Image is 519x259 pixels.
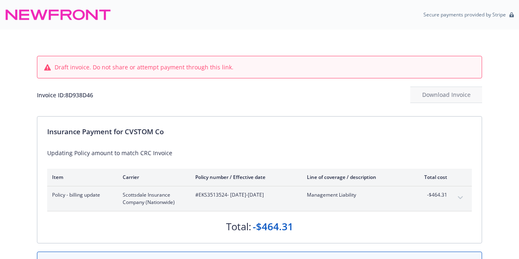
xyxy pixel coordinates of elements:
[307,191,403,199] span: Management Liability
[410,87,482,103] div: Download Invoice
[416,174,447,181] div: Total cost
[37,91,93,99] div: Invoice ID: 8D938D46
[55,63,233,71] span: Draft invoice. Do not share or attempt payment through this link.
[307,174,403,181] div: Line of coverage / description
[47,126,472,137] div: Insurance Payment for CVSTOM Co
[416,191,447,199] span: -$464.31
[253,220,293,234] div: -$464.31
[52,174,110,181] div: Item
[123,191,182,206] span: Scottsdale Insurance Company (Nationwide)
[423,11,506,18] p: Secure payments provided by Stripe
[226,220,251,234] div: Total:
[52,191,110,199] span: Policy - billing update
[195,174,294,181] div: Policy number / Effective date
[195,191,294,199] span: #EKS3513524 - [DATE]-[DATE]
[454,191,467,204] button: expand content
[47,186,472,211] div: Policy - billing updateScottsdale Insurance Company (Nationwide)#EKS3513524- [DATE]-[DATE]Managem...
[47,149,472,157] div: Updating Policy amount to match CRC Invoice
[123,174,182,181] div: Carrier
